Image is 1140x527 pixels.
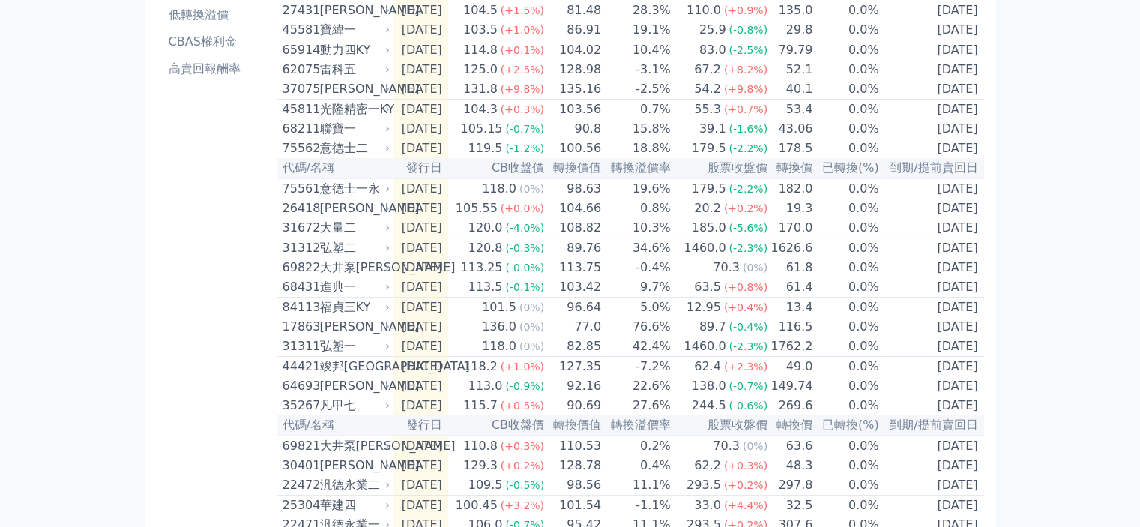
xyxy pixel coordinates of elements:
td: [DATE] [393,20,448,40]
div: 45811 [283,100,316,118]
td: 15.8% [602,119,672,139]
td: 0.0% [813,337,879,357]
div: 弘塑二 [320,239,387,257]
td: 52.1 [768,60,813,79]
td: [DATE] [393,1,448,20]
td: [DATE] [880,20,984,40]
td: 113.75 [545,258,602,277]
td: 0.0% [813,317,879,337]
td: 96.64 [545,298,602,318]
td: 116.5 [768,317,813,337]
td: 42.4% [602,337,672,357]
td: 79.79 [768,40,813,61]
div: 12.95 [684,298,724,316]
div: [PERSON_NAME] [320,199,387,217]
div: 20.2 [691,199,724,217]
div: 185.0 [689,219,729,237]
td: [DATE] [880,199,984,218]
div: 118.0 [479,337,519,355]
div: 103.5 [460,21,501,39]
div: 83.0 [696,41,729,59]
td: [DATE] [393,79,448,100]
td: [DATE] [880,258,984,277]
div: 31672 [283,219,316,237]
span: (+0.9%) [724,4,767,16]
div: 37075 [283,80,316,98]
li: CBAS權利金 [163,33,271,51]
td: 43.06 [768,119,813,139]
span: (-0.4%) [729,321,767,333]
td: [DATE] [880,456,984,475]
span: (+0.3%) [724,460,767,472]
td: [DATE] [880,119,984,139]
td: 0.0% [813,1,879,20]
div: 136.0 [479,318,519,336]
td: 0.2% [602,436,672,456]
td: [DATE] [393,139,448,158]
div: 110.8 [460,437,501,455]
li: 高賣回報酬率 [163,60,271,78]
th: 股票收盤價 [672,158,768,178]
span: (0%) [519,340,544,352]
span: (-0.9%) [505,380,544,392]
span: (-2.2%) [729,142,767,154]
span: (-2.2%) [729,183,767,195]
span: (+0.7%) [724,103,767,115]
div: [PERSON_NAME] [320,1,387,19]
td: 0.0% [813,396,879,415]
div: 113.25 [457,259,505,277]
div: 62.2 [691,457,724,475]
td: [DATE] [393,218,448,238]
div: 69822 [283,259,316,277]
div: 意德士二 [320,139,387,157]
th: 代碼/名稱 [277,415,393,436]
td: [DATE] [393,436,448,456]
div: 45581 [283,21,316,39]
div: 67.2 [691,61,724,79]
div: 118.0 [479,180,519,198]
div: 寶緯一 [320,21,387,39]
th: 股票收盤價 [672,415,768,436]
td: 104.66 [545,199,602,218]
div: 弘塑一 [320,337,387,355]
div: 44421 [283,358,316,376]
div: 大井泵[PERSON_NAME] [320,259,387,277]
th: 轉換溢價率 [602,158,672,178]
div: 31312 [283,239,316,257]
td: 77.0 [545,317,602,337]
span: (-0.3%) [505,242,544,254]
div: 118.2 [460,358,501,376]
td: [DATE] [880,79,984,100]
div: 64693 [283,377,316,395]
td: 98.56 [545,475,602,496]
td: [DATE] [393,258,448,277]
td: 0.0% [813,258,879,277]
div: 26418 [283,199,316,217]
td: 18.8% [602,139,672,158]
div: 138.0 [689,377,729,395]
th: 發行日 [393,415,448,436]
div: 雷科五 [320,61,387,79]
span: (-0.7%) [505,123,544,135]
td: [DATE] [393,40,448,61]
span: (-2.3%) [729,242,767,254]
td: 0.0% [813,475,879,496]
td: [DATE] [880,40,984,61]
td: 29.8 [768,20,813,40]
div: 1460.0 [681,239,729,257]
span: (+2.3%) [724,361,767,373]
td: [DATE] [393,100,448,120]
div: 汎德永業二 [320,476,387,494]
div: 54.2 [691,80,724,98]
th: CB收盤價 [448,158,545,178]
td: 22.6% [602,376,672,396]
td: 10.3% [602,218,672,238]
td: [DATE] [880,436,984,456]
td: [DATE] [393,376,448,396]
td: 48.3 [768,456,813,475]
td: [DATE] [393,337,448,357]
td: 103.42 [545,277,602,298]
td: 108.82 [545,218,602,238]
div: 293.5 [684,476,724,494]
div: 竣邦[GEOGRAPHIC_DATA] [320,358,387,376]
